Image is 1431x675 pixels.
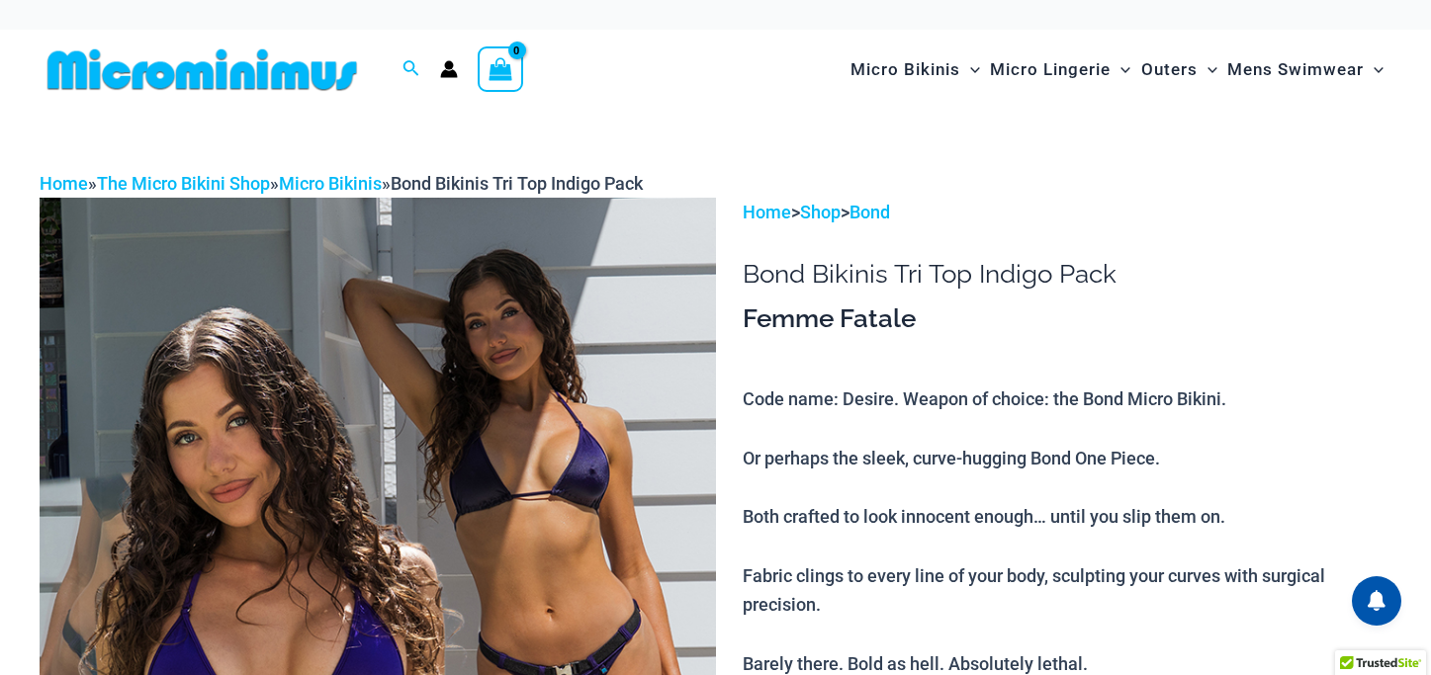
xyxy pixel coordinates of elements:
a: Account icon link [440,60,458,78]
a: Home [743,202,791,222]
a: Bond [850,202,890,222]
span: Bond Bikinis Tri Top Indigo Pack [391,173,643,194]
a: Mens SwimwearMenu ToggleMenu Toggle [1222,40,1388,100]
a: Micro BikinisMenu ToggleMenu Toggle [846,40,985,100]
span: Menu Toggle [960,44,980,95]
nav: Site Navigation [843,37,1391,103]
a: Micro LingerieMenu ToggleMenu Toggle [985,40,1135,100]
a: Search icon link [402,57,420,82]
p: > > [743,198,1391,227]
span: Outers [1141,44,1198,95]
a: OutersMenu ToggleMenu Toggle [1136,40,1222,100]
span: Micro Bikinis [850,44,960,95]
span: Mens Swimwear [1227,44,1364,95]
span: Menu Toggle [1198,44,1217,95]
a: View Shopping Cart, empty [478,46,523,92]
h1: Bond Bikinis Tri Top Indigo Pack [743,259,1391,290]
a: The Micro Bikini Shop [97,173,270,194]
span: Menu Toggle [1364,44,1384,95]
a: Home [40,173,88,194]
a: Micro Bikinis [279,173,382,194]
span: Micro Lingerie [990,44,1111,95]
img: MM SHOP LOGO FLAT [40,47,365,92]
a: Shop [800,202,841,222]
h3: Femme Fatale [743,302,1391,336]
span: » » » [40,173,643,194]
span: Menu Toggle [1111,44,1130,95]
